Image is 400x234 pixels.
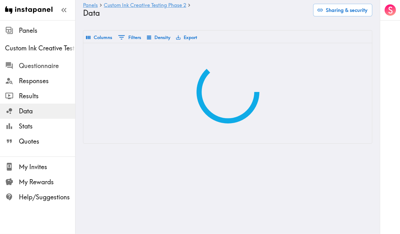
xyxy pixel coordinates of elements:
button: Sharing & security [313,4,372,16]
span: My Rewards [19,178,75,186]
span: Questionnaire [19,61,75,70]
button: Density [145,32,172,43]
span: Results [19,92,75,100]
span: S [388,5,393,16]
span: Custom Ink Creative Testing Phase 2 [5,44,75,53]
button: Show filters [116,32,143,43]
span: Responses [19,77,75,85]
h4: Data [83,9,308,18]
span: Stats [19,122,75,131]
button: Export [175,32,199,43]
a: Panels [83,3,98,9]
a: Custom Ink Creative Testing Phase 2 [104,3,186,9]
span: Panels [19,26,75,35]
button: Select columns [85,32,114,43]
button: S [384,4,397,16]
span: Help/Suggestions [19,193,75,202]
span: My Invites [19,163,75,171]
span: Data [19,107,75,116]
span: Quotes [19,137,75,146]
